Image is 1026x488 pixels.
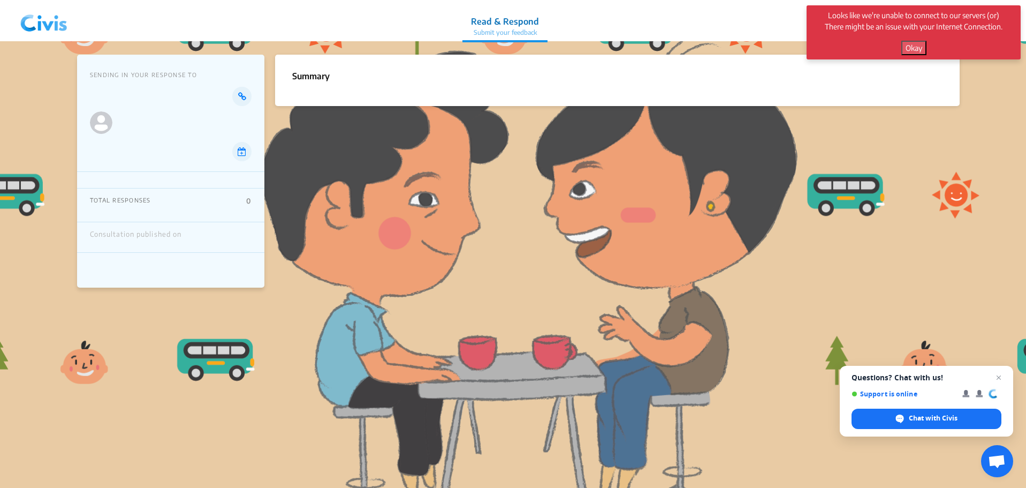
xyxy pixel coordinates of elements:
[471,28,539,37] p: Submit your feedback
[852,409,1001,429] div: Chat with Civis
[90,230,181,244] div: Consultation published on
[992,371,1005,384] span: Close chat
[246,197,251,205] p: 0
[981,445,1013,477] div: Open chat
[820,10,1007,32] p: Looks like we're unable to connect to our servers (or) There might be an issue with your Internet...
[16,5,72,37] img: navlogo.png
[90,111,112,134] img: Ministry logo
[292,70,330,82] p: Summary
[852,373,1001,382] span: Questions? Chat with us!
[852,390,955,398] span: Support is online
[90,197,151,205] p: TOTAL RESPONSES
[90,71,252,78] p: SENDING IN YOUR RESPONSE TO
[909,414,957,423] span: Chat with Civis
[901,41,926,55] button: Okay
[471,15,539,28] p: Read & Respond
